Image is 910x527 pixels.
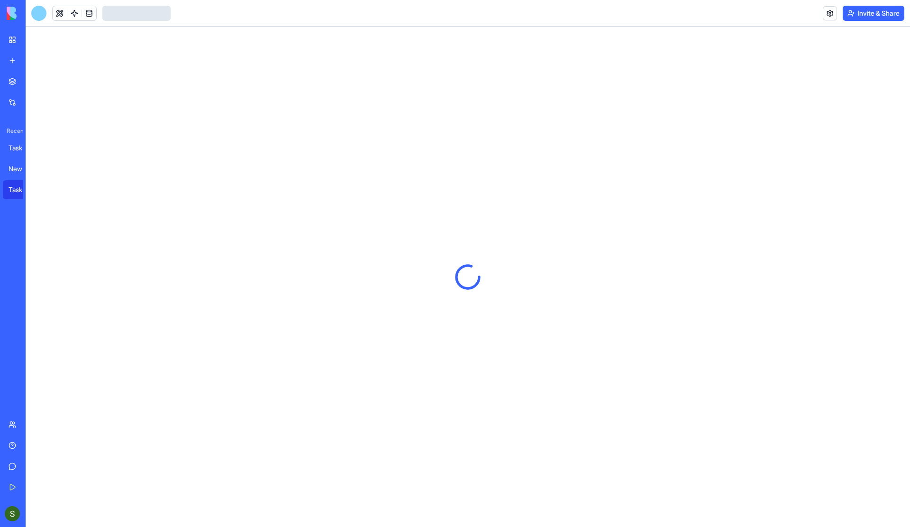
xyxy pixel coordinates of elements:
a: New App [3,159,41,178]
a: Task Manager [3,139,41,157]
div: TaskFlow [9,185,35,194]
button: Invite & Share [843,6,904,21]
div: New App [9,164,35,174]
div: Task Manager [9,143,35,153]
a: TaskFlow [3,180,41,199]
img: ACg8ocIT3-D9BvvDPwYwyhjxB4gepBVEZMH-pp_eVw7Khuiwte3XLw=s96-c [5,506,20,521]
span: Recent [3,127,23,135]
img: logo [7,7,65,20]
